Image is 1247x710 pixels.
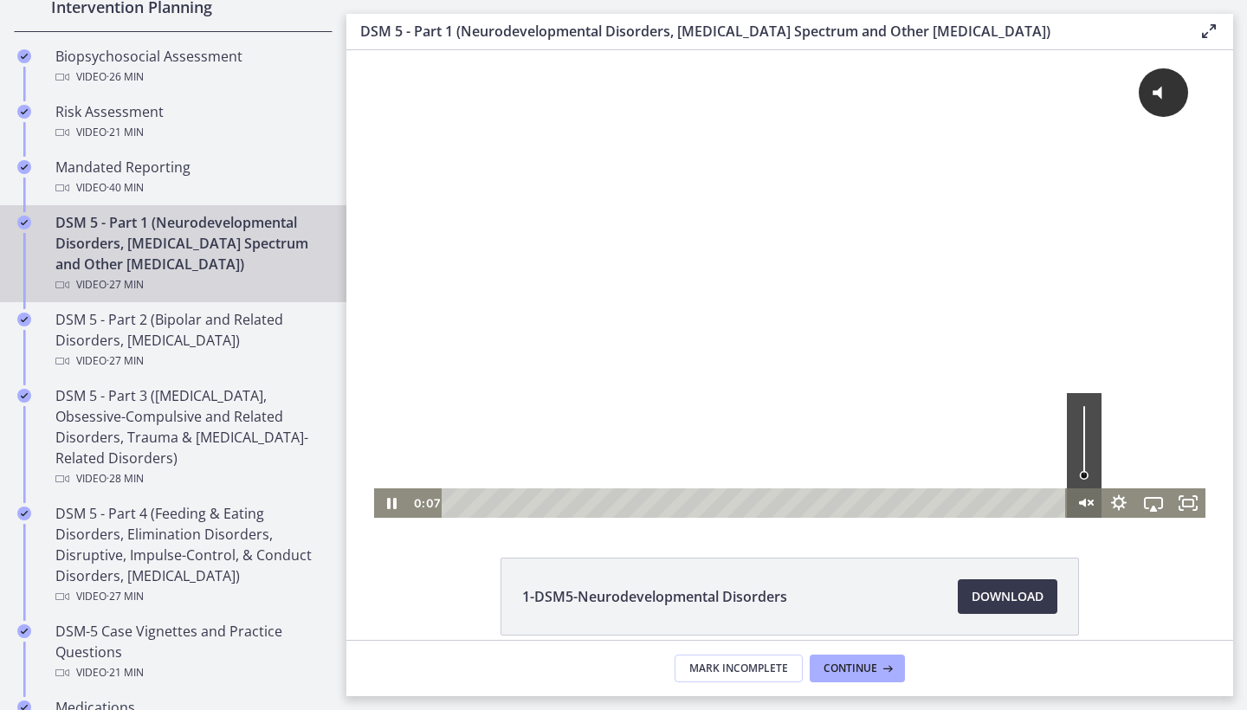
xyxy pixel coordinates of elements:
[972,586,1043,607] span: Download
[55,351,326,371] div: Video
[824,662,877,675] span: Continue
[55,309,326,371] div: DSM 5 - Part 2 (Bipolar and Related Disorders, [MEDICAL_DATA])
[55,157,326,198] div: Mandated Reporting
[17,216,31,229] i: Completed
[55,67,326,87] div: Video
[55,212,326,295] div: DSM 5 - Part 1 (Neurodevelopmental Disorders, [MEDICAL_DATA] Spectrum and Other [MEDICAL_DATA])
[360,21,1171,42] h3: DSM 5 - Part 1 (Neurodevelopmental Disorders, [MEDICAL_DATA] Spectrum and Other [MEDICAL_DATA])
[55,46,326,87] div: Biopsychosocial Assessment
[55,101,326,143] div: Risk Assessment
[55,503,326,607] div: DSM 5 - Part 4 (Feeding & Eating Disorders, Elimination Disorders, Disruptive, Impulse-Control, &...
[522,586,787,607] span: 1-DSM5-Neurodevelopmental Disorders
[720,343,755,438] div: Volume
[17,105,31,119] i: Completed
[55,468,326,489] div: Video
[17,507,31,520] i: Completed
[17,389,31,403] i: Completed
[107,351,144,371] span: · 27 min
[17,624,31,638] i: Completed
[958,579,1057,614] a: Download
[689,662,788,675] span: Mark Incomplete
[17,160,31,174] i: Completed
[107,468,144,489] span: · 28 min
[107,122,144,143] span: · 21 min
[55,385,326,489] div: DSM 5 - Part 3 ([MEDICAL_DATA], Obsessive-Compulsive and Related Disorders, Trauma & [MEDICAL_DAT...
[755,438,790,468] button: Show settings menu
[55,122,326,143] div: Video
[55,177,326,198] div: Video
[107,177,144,198] span: · 40 min
[107,67,144,87] span: · 26 min
[55,662,326,683] div: Video
[790,438,824,468] button: Airplay
[107,586,144,607] span: · 27 min
[55,586,326,607] div: Video
[810,655,905,682] button: Continue
[346,50,1233,518] iframe: Video Lesson
[55,621,326,683] div: DSM-5 Case Vignettes and Practice Questions
[107,662,144,683] span: · 21 min
[824,438,859,468] button: Fullscreen
[720,438,755,468] button: Unmute
[17,49,31,63] i: Completed
[107,274,144,295] span: · 27 min
[17,313,31,326] i: Completed
[675,655,803,682] button: Mark Incomplete
[55,274,326,295] div: Video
